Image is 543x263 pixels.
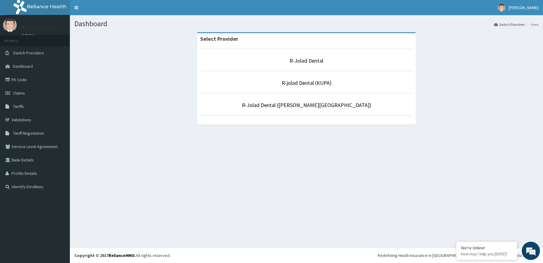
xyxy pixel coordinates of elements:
div: Redefining Heath Insurance in [GEOGRAPHIC_DATA] using Telemedicine and Data Science! [378,252,538,258]
img: User Image [498,4,505,12]
p: How may I help you today? [461,251,513,257]
a: R-jolad Dental (KUPA) [282,79,332,86]
a: Online [21,33,36,37]
span: Tariffs [13,104,24,109]
strong: Select Provider [200,35,238,42]
a: Switch Providers [494,22,525,27]
h1: Dashboard [74,20,538,28]
a: RelianceHMO [108,253,135,258]
span: Claims [13,90,25,96]
footer: All rights reserved. [70,247,543,263]
img: User Image [3,18,17,32]
p: R-jolad Dental [21,25,55,30]
strong: Copyright © 2017 . [74,253,136,258]
a: R-Jolad Dental [290,57,323,64]
a: R-Jolad Dental ([PERSON_NAME][GEOGRAPHIC_DATA]) [242,102,371,109]
span: Switch Providers [13,50,44,56]
li: Here [525,22,538,27]
span: [PERSON_NAME] [509,5,538,10]
span: Dashboard [13,64,33,69]
div: We're Online! [461,245,513,251]
span: Tariff Negotiation [13,130,44,136]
